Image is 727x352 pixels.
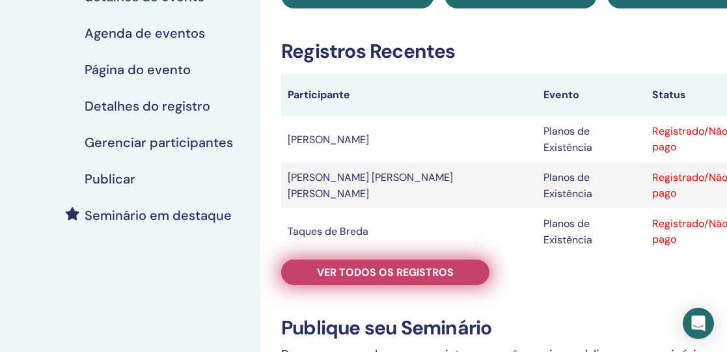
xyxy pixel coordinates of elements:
font: Planos de Existência [543,170,592,200]
font: Registros Recentes [281,38,456,64]
font: Status [653,88,687,102]
font: Gerenciar participantes [85,134,233,151]
font: Ver todos os registros [317,265,454,279]
a: Ver todos os registros [281,260,489,285]
font: Taques de Breda [288,224,368,238]
font: Página do evento [85,61,191,78]
font: Planos de Existência [543,217,592,247]
font: Publicar [85,170,135,187]
div: Open Intercom Messenger [683,308,714,339]
font: Participante [288,88,350,102]
font: Seminário em destaque [85,207,232,224]
font: [PERSON_NAME] [288,133,369,146]
font: Publique seu Seminário [281,315,491,340]
font: Planos de Existência [543,124,592,154]
font: [PERSON_NAME] [PERSON_NAME] [PERSON_NAME] [288,170,453,200]
font: Detalhes do registro [85,98,210,115]
font: Evento [543,88,579,102]
font: Agenda de eventos [85,25,205,42]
